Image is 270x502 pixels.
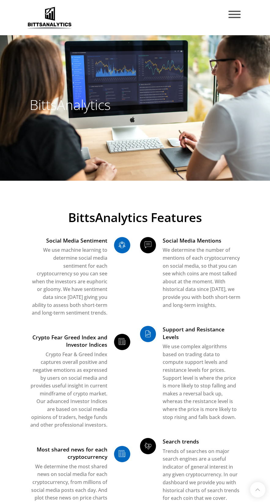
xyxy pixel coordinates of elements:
[163,438,240,445] h3: Search trends
[30,351,107,429] p: Crypto Fear & Greed Index captures overall positive and negative emotions as expressed by users o...
[163,237,240,244] h3: Social Media Mentions
[163,326,240,341] h3: Support and Resistance Levels
[30,211,241,224] span: BittsAnalytics Features
[163,343,240,421] p: We use complex algorithms based on trading data to compute support levels and resistance levels f...
[224,6,245,24] button: Toggle navigation
[30,96,131,113] h3: BittsAnalytics
[30,246,107,317] p: We use machine learning to determine social media sentiment for each cryptocurrency so you can se...
[30,334,107,349] h3: Crypto Fear Greed Index and Investor Indices
[163,246,240,309] p: We determine the number of mentions of each cryptocurrency on social media, so that you can see w...
[30,237,107,244] h3: Social Media Sentiment
[30,446,107,461] h3: Most shared news for each cryptocurrency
